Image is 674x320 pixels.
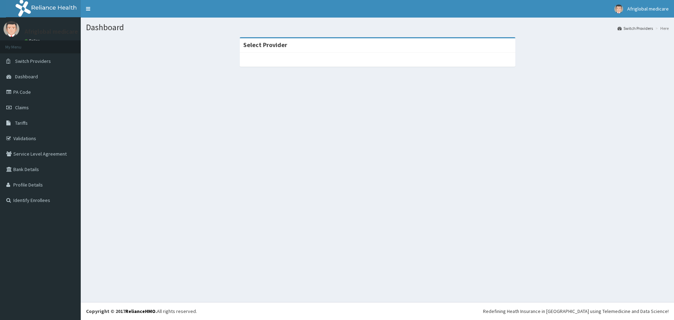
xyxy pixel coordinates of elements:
[15,73,38,80] span: Dashboard
[86,308,157,314] strong: Copyright © 2017 .
[81,302,674,320] footer: All rights reserved.
[614,5,623,13] img: User Image
[4,21,19,37] img: User Image
[15,104,29,111] span: Claims
[617,25,653,31] a: Switch Providers
[483,308,669,315] div: Redefining Heath Insurance in [GEOGRAPHIC_DATA] using Telemedicine and Data Science!
[125,308,156,314] a: RelianceHMO
[15,58,51,64] span: Switch Providers
[654,25,669,31] li: Here
[25,28,78,35] p: Afriglobal medicare
[15,120,28,126] span: Tariffs
[627,6,669,12] span: Afriglobal medicare
[86,23,669,32] h1: Dashboard
[243,41,287,49] strong: Select Provider
[25,38,41,43] a: Online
